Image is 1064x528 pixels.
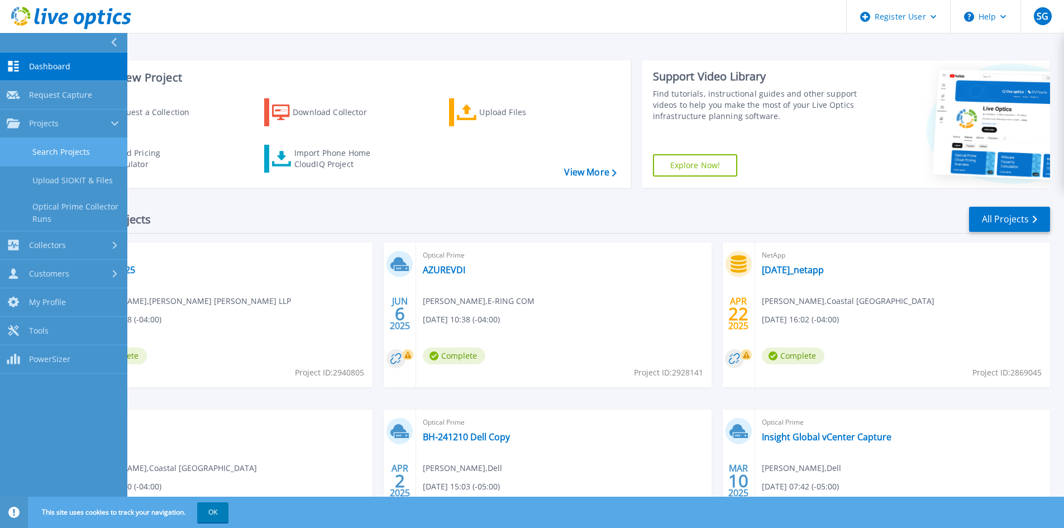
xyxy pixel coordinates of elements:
div: Import Phone Home CloudIQ Project [294,148,381,170]
span: 6 [395,309,405,318]
span: Project ID: 2928141 [634,367,703,379]
div: Request a Collection [111,101,201,123]
a: Cloud Pricing Calculator [79,145,204,173]
a: BH-241210 Dell Copy [423,431,510,443]
span: Collectors [29,240,66,250]
div: Support Video Library [653,69,861,84]
span: PowerSizer [29,354,70,364]
span: NetApp [762,249,1043,261]
span: Customers [29,269,69,279]
a: AZUREVDI [423,264,465,275]
span: [PERSON_NAME] , Coastal [GEOGRAPHIC_DATA] [84,462,257,474]
a: Explore Now! [653,154,738,177]
div: MAR 2025 [728,460,749,501]
span: Complete [762,348,824,364]
span: [PERSON_NAME] , Dell [762,462,841,474]
div: Upload Files [479,101,569,123]
div: APR 2025 [389,460,411,501]
span: [PERSON_NAME] , E-RING COM [423,295,535,307]
span: Tools [29,326,49,336]
span: Optical Prime [84,416,366,429]
span: Request Capture [29,90,92,100]
span: 2 [395,476,405,486]
a: Request a Collection [79,98,204,126]
a: Insight Global vCenter Capture [762,431,891,443]
span: Dashboard [29,61,70,72]
div: JUN 2025 [389,293,411,334]
span: [PERSON_NAME] , Coastal [GEOGRAPHIC_DATA] [762,295,934,307]
span: Optical Prime [423,416,704,429]
span: Project ID: 2869045 [972,367,1042,379]
span: [DATE] 16:02 (-04:00) [762,313,839,326]
span: My Profile [29,297,66,307]
a: Download Collector [264,98,389,126]
div: Cloud Pricing Calculator [109,148,199,170]
span: 22 [728,309,748,318]
span: Projects [29,118,59,129]
div: Find tutorials, instructional guides and other support videos to help you make the most of your L... [653,88,861,122]
a: View More [564,167,616,178]
span: [DATE] 07:42 (-05:00) [762,481,839,493]
div: Download Collector [293,101,382,123]
span: [PERSON_NAME] , [PERSON_NAME] [PERSON_NAME] LLP [84,295,291,307]
a: Upload Files [449,98,574,126]
span: 10 [728,476,748,486]
a: All Projects [969,207,1050,232]
button: OK [197,502,228,522]
h3: Start a New Project [79,72,616,84]
a: [DATE]_netapp [762,264,824,275]
span: SG [1037,12,1048,21]
span: [PERSON_NAME] , Dell [423,462,502,474]
span: Complete [423,348,485,364]
span: This site uses cookies to track your navigation. [31,502,228,522]
span: Optical Prime [762,416,1043,429]
span: [DATE] 10:38 (-04:00) [423,313,500,326]
span: Optical Prime [84,249,366,261]
span: [DATE] 15:03 (-05:00) [423,481,500,493]
span: Optical Prime [423,249,704,261]
span: Project ID: 2940805 [295,367,364,379]
div: APR 2025 [728,293,749,334]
